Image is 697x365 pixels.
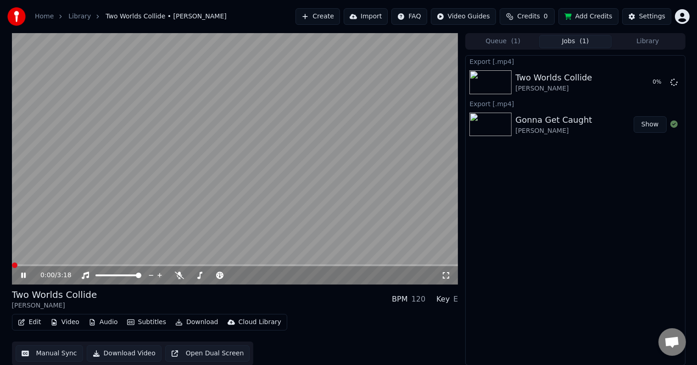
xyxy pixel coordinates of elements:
[653,79,667,86] div: 0 %
[85,316,122,329] button: Audio
[14,316,45,329] button: Edit
[431,8,496,25] button: Video Guides
[12,288,97,301] div: Two Worlds Collide
[68,12,91,21] a: Library
[35,12,227,21] nav: breadcrumb
[622,8,671,25] button: Settings
[658,328,686,356] div: Open chat
[558,8,619,25] button: Add Credits
[466,56,685,67] div: Export [.mp4]
[35,12,54,21] a: Home
[515,84,592,93] div: [PERSON_NAME]
[391,8,427,25] button: FAQ
[511,37,520,46] span: ( 1 )
[436,294,450,305] div: Key
[517,12,540,21] span: Credits
[47,316,83,329] button: Video
[453,294,458,305] div: E
[544,12,548,21] span: 0
[12,301,97,310] div: [PERSON_NAME]
[40,271,62,280] div: /
[239,318,281,327] div: Cloud Library
[515,114,592,126] div: Gonna Get Caught
[40,271,55,280] span: 0:00
[7,7,26,26] img: youka
[87,345,162,362] button: Download Video
[392,294,407,305] div: BPM
[539,35,612,48] button: Jobs
[412,294,426,305] div: 120
[612,35,684,48] button: Library
[515,126,592,136] div: [PERSON_NAME]
[344,8,388,25] button: Import
[296,8,340,25] button: Create
[172,316,222,329] button: Download
[165,345,250,362] button: Open Dual Screen
[515,71,592,84] div: Two Worlds Collide
[639,12,665,21] div: Settings
[123,316,170,329] button: Subtitles
[57,271,71,280] span: 3:18
[580,37,589,46] span: ( 1 )
[500,8,555,25] button: Credits0
[467,35,539,48] button: Queue
[634,116,667,133] button: Show
[466,98,685,109] div: Export [.mp4]
[106,12,227,21] span: Two Worlds Collide • [PERSON_NAME]
[16,345,83,362] button: Manual Sync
